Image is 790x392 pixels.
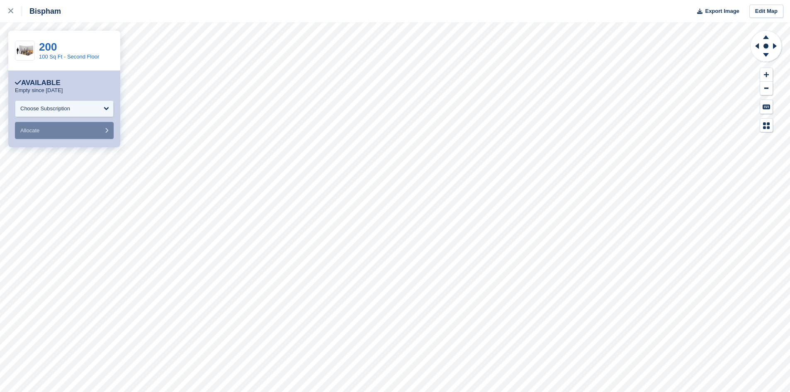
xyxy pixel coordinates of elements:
button: Zoom Out [760,82,773,95]
a: 100 Sq Ft - Second Floor [39,54,99,60]
div: Available [15,79,61,87]
div: Choose Subscription [20,105,70,113]
button: Zoom In [760,68,773,82]
p: Empty since [DATE] [15,87,63,94]
a: 200 [39,41,57,53]
img: 100-sqft-unit%20(4).jpg [15,44,34,58]
span: Allocate [20,127,39,134]
button: Allocate [15,122,114,139]
a: Edit Map [749,5,783,18]
span: Export Image [705,7,739,15]
button: Map Legend [760,119,773,132]
div: Bispham [22,6,61,16]
button: Keyboard Shortcuts [760,100,773,114]
button: Export Image [692,5,739,18]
